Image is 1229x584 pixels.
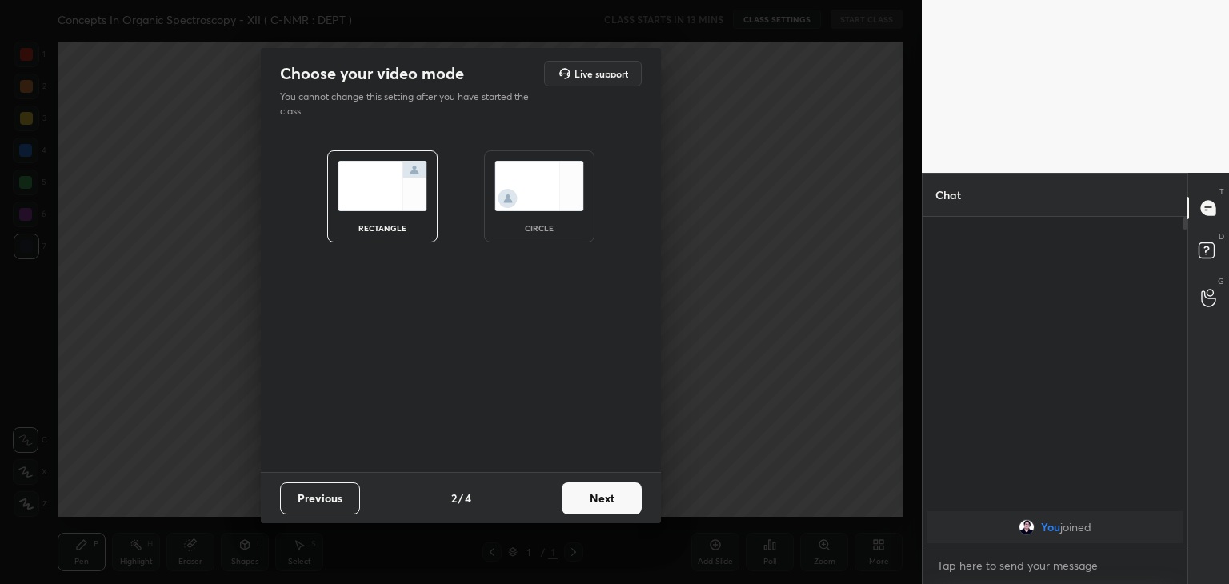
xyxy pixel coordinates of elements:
span: joined [1060,521,1091,534]
p: G [1218,275,1224,287]
img: normalScreenIcon.ae25ed63.svg [338,161,427,211]
span: You [1041,521,1060,534]
button: Next [562,482,642,514]
div: rectangle [350,224,414,232]
h4: 4 [465,490,471,506]
h4: 2 [451,490,457,506]
p: T [1219,186,1224,198]
img: f09d9dab4b74436fa4823a0cd67107e0.jpg [1019,519,1035,535]
p: D [1219,230,1224,242]
h2: Choose your video mode [280,63,464,84]
button: Previous [280,482,360,514]
p: Chat [923,174,974,216]
p: You cannot change this setting after you have started the class [280,90,539,118]
h5: Live support [574,69,628,78]
img: circleScreenIcon.acc0effb.svg [494,161,584,211]
h4: / [458,490,463,506]
div: grid [923,508,1187,546]
div: circle [507,224,571,232]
